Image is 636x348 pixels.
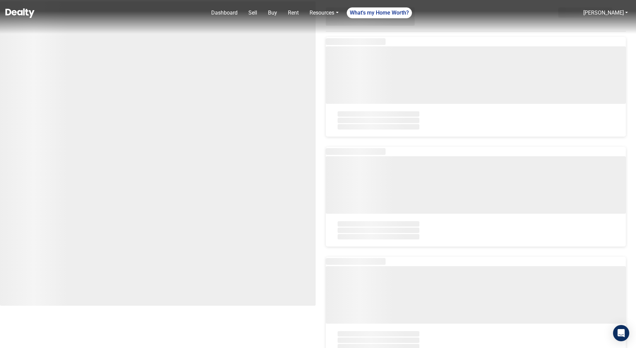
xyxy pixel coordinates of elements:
span: ‌ [326,266,626,324]
a: [PERSON_NAME] [583,9,624,16]
a: Rent [285,6,301,20]
span: ‌ [338,118,420,123]
span: ‌ [338,228,420,233]
iframe: BigID CMP Widget [3,328,24,348]
span: ‌ [338,331,420,337]
span: ‌ [326,46,626,104]
span: ‌ [338,111,420,117]
a: What's my Home Worth? [347,7,412,18]
span: ‌ [326,258,386,265]
a: Buy [265,6,280,20]
a: Sell [246,6,260,20]
span: ‌ [338,338,420,343]
a: Dashboard [209,6,240,20]
span: ‌ [326,38,386,45]
img: Dealty - Buy, Sell & Rent Homes [5,8,34,18]
span: ‌ [338,221,420,227]
div: Open Intercom Messenger [613,325,629,341]
a: Resources [307,6,341,20]
a: [PERSON_NAME] [581,6,631,20]
span: ‌ [326,156,626,214]
span: ‌ [338,124,420,130]
span: ‌ [326,148,386,155]
span: ‌ [338,234,420,239]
